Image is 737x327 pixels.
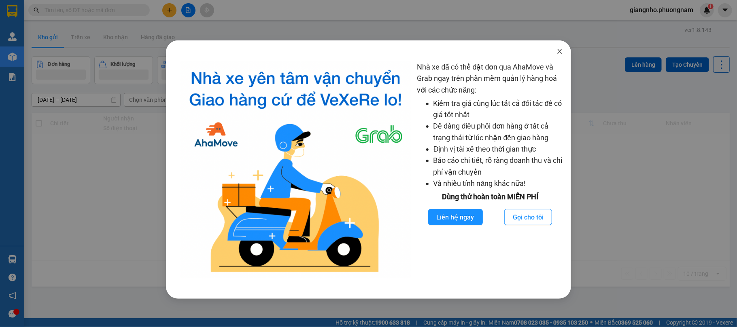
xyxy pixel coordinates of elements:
div: Dùng thử hoàn toàn MIỄN PHÍ [417,191,563,203]
span: Gọi cho tôi [513,212,544,222]
span: Liên hệ ngay [437,212,474,222]
img: logo [181,61,411,278]
li: Kiểm tra giá cùng lúc tất cả đối tác để có giá tốt nhất [433,98,563,121]
button: Close [548,40,571,63]
li: Định vị tài xế theo thời gian thực [433,143,563,155]
button: Gọi cho tôi [504,209,552,225]
div: Nhà xe đã có thể đặt đơn qua AhaMove và Grab ngay trên phần mềm quản lý hàng hoá với các chức năng: [417,61,563,278]
li: Báo cáo chi tiết, rõ ràng doanh thu và chi phí vận chuyển [433,155,563,178]
span: close [556,48,563,55]
li: Dễ dàng điều phối đơn hàng ở tất cả trạng thái từ lúc nhận đến giao hàng [433,120,563,143]
button: Liên hệ ngay [428,209,483,225]
li: Và nhiều tính năng khác nữa! [433,178,563,189]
